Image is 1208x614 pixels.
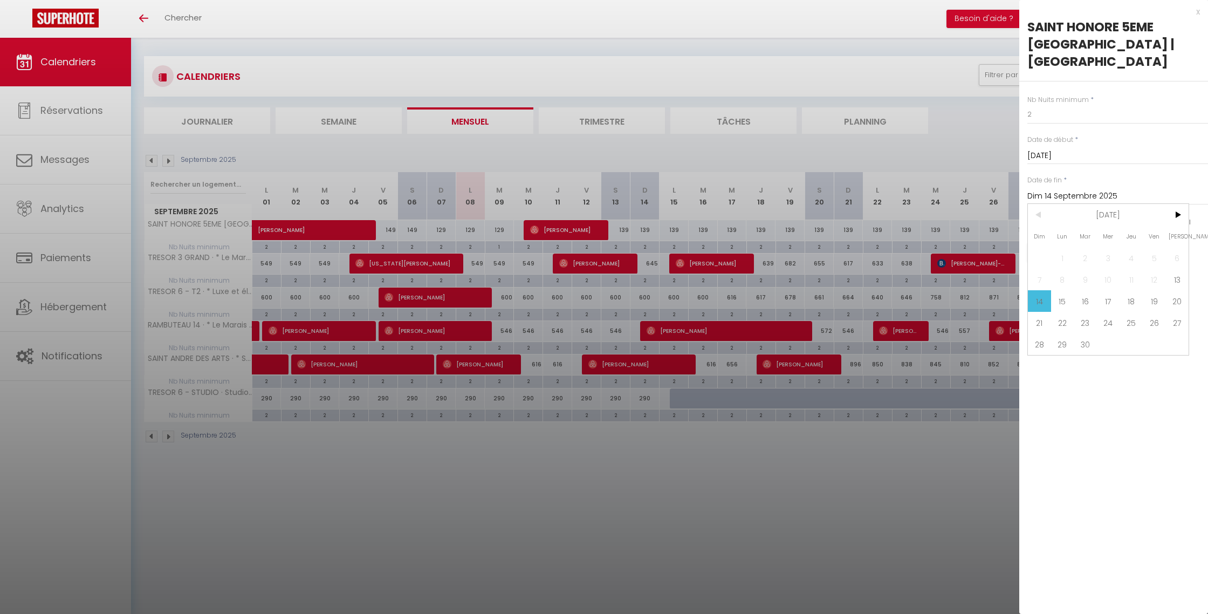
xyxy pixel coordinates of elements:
[1028,269,1051,290] span: 7
[1165,269,1189,290] span: 13
[9,4,41,37] button: Ouvrir le widget de chat LiveChat
[1019,5,1200,18] div: x
[1120,269,1143,290] span: 11
[1027,18,1200,70] div: SAINT HONORE 5EME [GEOGRAPHIC_DATA] | [GEOGRAPHIC_DATA]
[1027,95,1089,105] label: Nb Nuits minimum
[1027,175,1062,186] label: Date de fin
[1097,312,1120,333] span: 24
[1097,247,1120,269] span: 3
[1028,312,1051,333] span: 21
[1143,290,1166,312] span: 19
[1143,312,1166,333] span: 26
[1143,226,1166,247] span: Ven
[1165,226,1189,247] span: [PERSON_NAME]
[1120,312,1143,333] span: 25
[1074,333,1097,355] span: 30
[1028,333,1051,355] span: 28
[1074,312,1097,333] span: 23
[1051,269,1074,290] span: 8
[1165,312,1189,333] span: 27
[1120,290,1143,312] span: 18
[1074,247,1097,269] span: 2
[1097,226,1120,247] span: Mer
[1120,226,1143,247] span: Jeu
[1074,290,1097,312] span: 16
[1143,269,1166,290] span: 12
[1051,312,1074,333] span: 22
[1051,226,1074,247] span: Lun
[1097,269,1120,290] span: 10
[1143,247,1166,269] span: 5
[1051,333,1074,355] span: 29
[1074,226,1097,247] span: Mar
[1027,135,1073,145] label: Date de début
[1028,226,1051,247] span: Dim
[1165,247,1189,269] span: 6
[1165,204,1189,226] span: >
[1028,204,1051,226] span: <
[1051,204,1166,226] span: [DATE]
[1028,290,1051,312] span: 14
[1165,290,1189,312] span: 20
[1097,290,1120,312] span: 17
[1051,290,1074,312] span: 15
[1120,247,1143,269] span: 4
[1051,247,1074,269] span: 1
[1074,269,1097,290] span: 9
